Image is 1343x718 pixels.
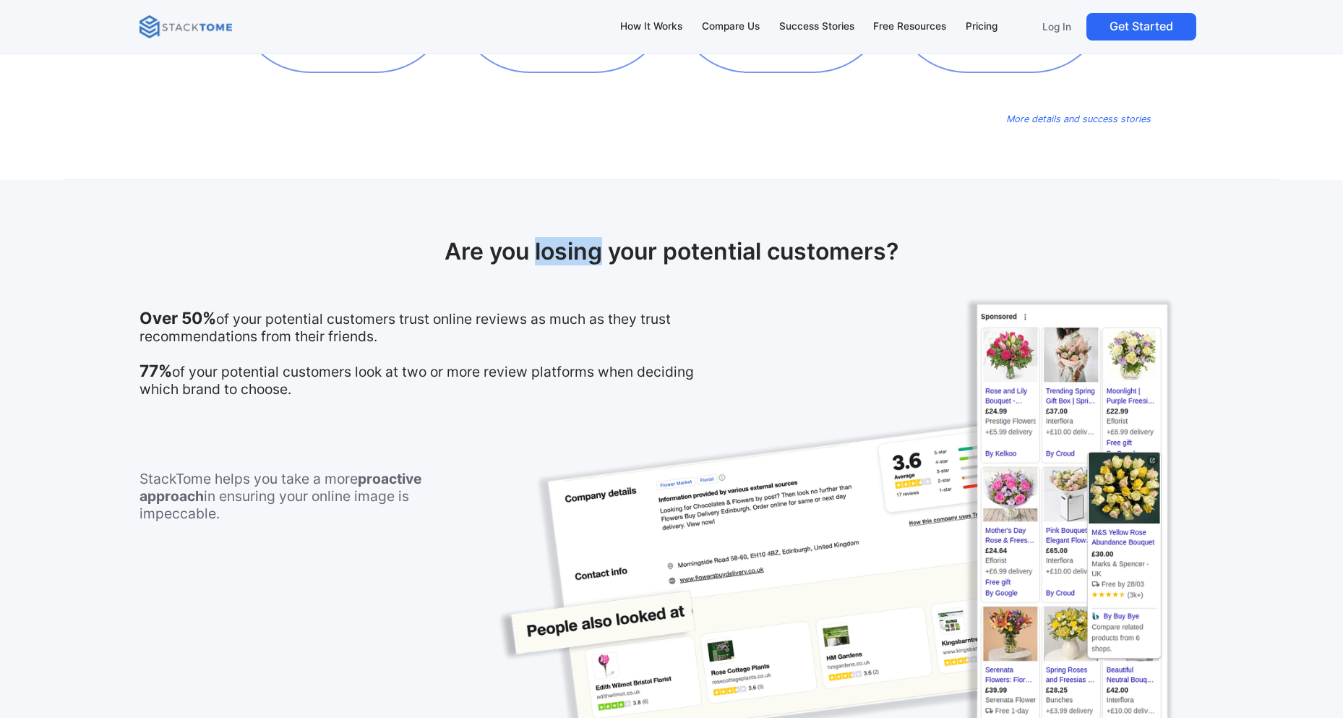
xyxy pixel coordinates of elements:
strong: Over 50% [140,308,216,328]
p: of your potential customers trust online reviews as much as they trust recommendations from their... [140,309,725,398]
h2: Are you losing your potential customers? [140,238,1203,265]
strong: proactive approach [140,470,421,505]
a: How It Works [614,12,690,42]
div: Free Resources [873,19,946,35]
a: Compare Us [695,12,766,42]
a: Success Stories [772,12,861,42]
em: More details and success stories [1006,114,1151,124]
p: StackTome helps you take a more in ensuring your online image is impeccable. [140,470,439,522]
p: Log In [1042,20,1071,33]
div: Success Stories [779,19,854,35]
a: More details and success stories [1006,107,1151,129]
a: Free Resources [867,12,953,42]
div: Pricing [966,19,997,35]
a: Pricing [959,12,1005,42]
strong: 77% [140,361,172,380]
div: Compare Us [702,19,760,35]
div: How It Works [620,19,682,35]
a: Log In [1033,13,1081,40]
a: Get Started [1086,13,1196,40]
